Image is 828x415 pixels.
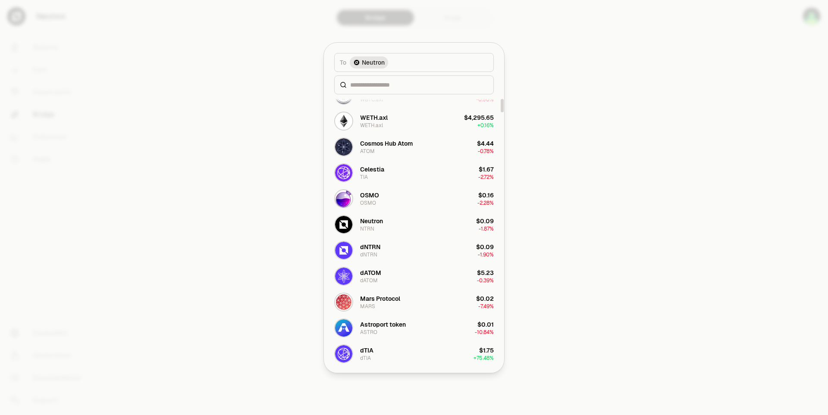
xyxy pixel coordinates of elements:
span: -1.87% [479,225,494,232]
img: dATOM Logo [335,268,352,285]
span: -2.28% [477,200,494,206]
div: WETH.axl [360,113,388,122]
div: $1.75 [479,346,494,355]
div: WETH.axl [360,122,383,129]
button: dATOM LogodATOMdATOM$5.23-0.39% [329,263,499,289]
img: Neutron Logo [353,59,360,66]
span: -7.49% [478,303,494,310]
div: dNTRN [360,243,380,251]
span: -0.78% [478,148,494,155]
div: Cosmos Hub Atom [360,139,413,148]
div: ASTRO [360,329,377,336]
div: $0.09 [476,243,494,251]
button: OSMO LogoOSMOOSMO$0.16-2.28% [329,186,499,212]
div: $0.02 [476,294,494,303]
img: OSMO Logo [335,190,352,207]
div: $1.67 [479,165,494,174]
div: dTIA [360,346,373,355]
div: dNTRN [360,251,377,258]
button: dTIA LogodTIAdTIA$1.75+75.48% [329,341,499,367]
span: Neutron [362,58,385,67]
span: -2.72% [478,174,494,181]
div: WBTC.axl [360,96,383,103]
div: dATOM [360,277,378,284]
img: dNTRN Logo [335,242,352,259]
div: TIA [360,174,368,181]
div: dATOM [360,268,381,277]
div: $0.16 [478,191,494,200]
span: + 75.48% [474,355,494,362]
div: OSMO [360,200,376,206]
div: $0.09 [476,217,494,225]
div: $5.23 [477,268,494,277]
img: dTIA Logo [335,345,352,362]
div: $1.16 [480,372,494,381]
div: Neutron [360,217,383,225]
button: ASTRO LogoAstroport tokenASTRO$0.01-10.84% [329,315,499,341]
div: Monerium [360,372,389,381]
button: ToNeutron LogoNeutron [334,53,494,72]
img: ATOM Logo [335,138,352,156]
img: TIA Logo [335,164,352,181]
span: To [340,58,346,67]
div: ATOM [360,148,375,155]
button: ATOM LogoCosmos Hub AtomATOM$4.44-0.78% [329,134,499,160]
img: NTRN Logo [335,216,352,233]
img: MARS Logo [335,293,352,311]
span: + 0.16% [477,122,494,129]
div: Celestia [360,165,384,174]
img: EURe Logo [335,371,352,388]
button: WETH.axl LogoWETH.axlWETH.axl$4,295.65+0.16% [329,108,499,134]
div: Mars Protocol [360,294,400,303]
img: WBTC.axl Logo [335,87,352,104]
div: Astroport token [360,320,406,329]
button: NTRN LogoNeutronNTRN$0.09-1.87% [329,212,499,237]
img: WETH.axl Logo [335,112,352,130]
span: -0.39% [477,277,494,284]
span: -1.90% [478,251,494,258]
span: -10.84% [475,329,494,336]
div: $0.01 [477,320,494,329]
button: WBTC.axl LogoWrapped BitcoinWBTC.axl$113,199.00-0.50% [329,82,499,108]
div: MARS [360,303,375,310]
img: ASTRO Logo [335,319,352,337]
button: TIA LogoCelestiaTIA$1.67-2.72% [329,160,499,186]
div: OSMO [360,191,379,200]
div: $4,295.65 [464,113,494,122]
button: dNTRN LogodNTRNdNTRN$0.09-1.90% [329,237,499,263]
button: EURe LogoMonerium$1.16 [329,367,499,393]
div: NTRN [360,225,374,232]
span: -0.50% [476,96,494,103]
div: dTIA [360,355,371,362]
button: MARS LogoMars ProtocolMARS$0.02-7.49% [329,289,499,315]
div: $4.44 [477,139,494,148]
